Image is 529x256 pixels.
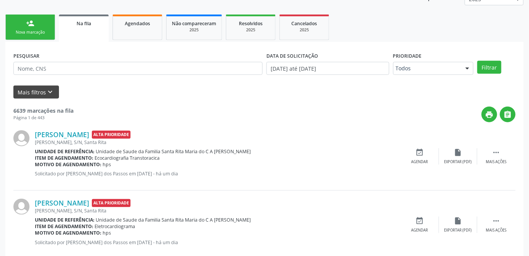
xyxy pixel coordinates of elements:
img: img [13,130,29,146]
b: Item de agendamento: [35,223,93,230]
div: Mais ações [486,159,507,165]
i: insert_drive_file [454,217,462,225]
a: [PERSON_NAME] [35,199,89,207]
span: Unidade de Saude da Familia Santa Rita Maria do C A [PERSON_NAME] [96,217,251,223]
span: hps [103,161,111,168]
img: img [13,199,29,215]
i:  [492,148,501,157]
span: Não compareceram [172,20,216,27]
p: Solicitado por [PERSON_NAME] dos Passos em [DATE] - há um dia [35,170,401,177]
span: Na fila [77,20,91,27]
div: Página 1 de 443 [13,115,73,121]
i:  [504,110,512,119]
div: Agendar [411,159,428,165]
i: insert_drive_file [454,148,462,157]
a: [PERSON_NAME] [35,130,89,139]
div: 2025 [172,27,216,33]
label: DATA DE SOLICITAÇÃO [266,50,318,62]
button:  [500,107,516,122]
div: 2025 [285,27,323,33]
b: Item de agendamento: [35,155,93,161]
span: Unidade de Saude da Familia Santa Rita Maria do C A [PERSON_NAME] [96,148,251,155]
b: Unidade de referência: [35,148,95,155]
span: Alta Prioridade [92,131,131,139]
span: Eletrocardiograma [95,223,136,230]
div: Agendar [411,228,428,233]
div: [PERSON_NAME], S/N, Santa Rita [35,139,401,146]
label: PESQUISAR [13,50,39,62]
b: Motivo de agendamento: [35,161,101,168]
div: person_add [26,19,34,28]
input: Selecione um intervalo [266,62,389,75]
label: Prioridade [393,50,422,62]
span: hps [103,230,111,236]
input: Nome, CNS [13,62,263,75]
div: Mais ações [486,228,507,233]
i: keyboard_arrow_down [46,88,55,96]
b: Motivo de agendamento: [35,230,101,236]
span: Agendados [125,20,150,27]
div: [PERSON_NAME], S/N, Santa Rita [35,207,401,214]
i:  [492,217,501,225]
i: event_available [416,217,424,225]
button: print [482,107,497,122]
i: event_available [416,148,424,157]
div: Nova marcação [11,29,49,35]
span: Resolvidos [239,20,263,27]
i: print [485,110,494,119]
button: Filtrar [477,61,501,74]
b: Unidade de referência: [35,217,95,223]
span: Cancelados [292,20,317,27]
span: Ecocardiografia Transtoracica [95,155,160,161]
span: Todos [396,65,458,72]
button: Mais filtroskeyboard_arrow_down [13,86,59,99]
div: Exportar (PDF) [444,228,472,233]
p: Solicitado por [PERSON_NAME] dos Passos em [DATE] - há um dia [35,239,401,246]
div: 2025 [232,27,270,33]
strong: 6639 marcações na fila [13,107,73,114]
div: Exportar (PDF) [444,159,472,165]
span: Alta Prioridade [92,199,131,207]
